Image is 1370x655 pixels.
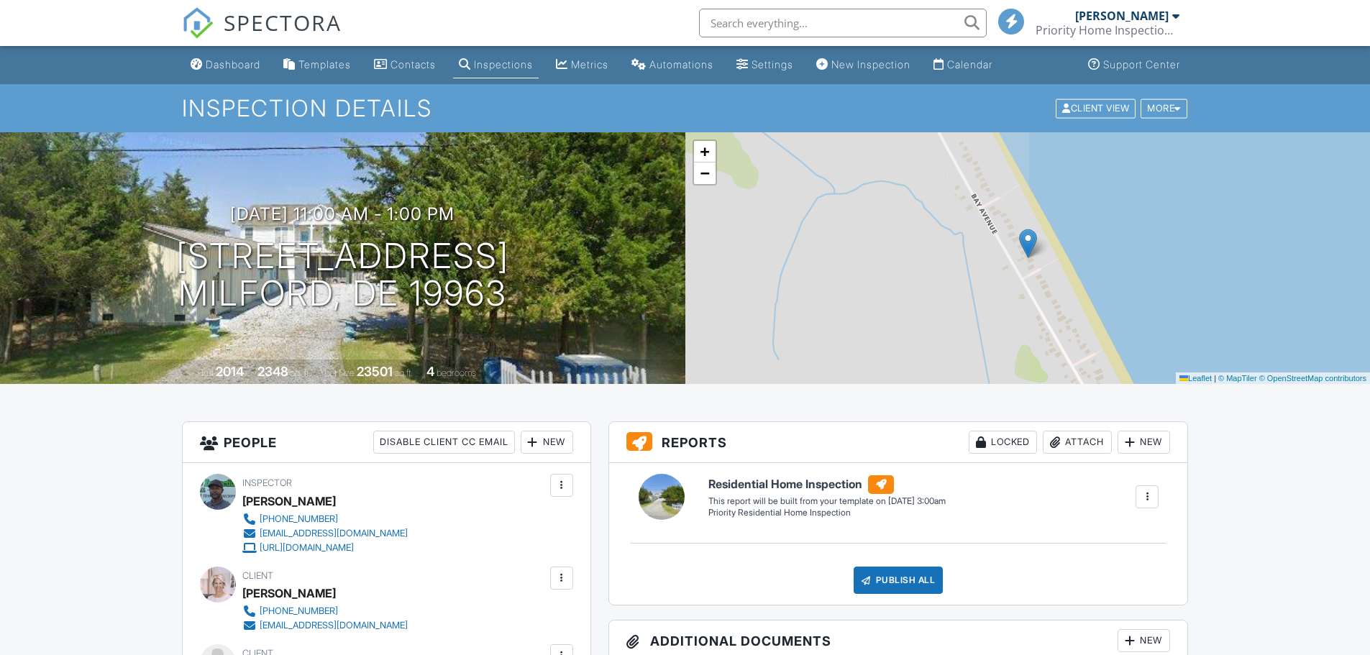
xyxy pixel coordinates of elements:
div: New [1118,431,1170,454]
div: [PERSON_NAME] [1075,9,1169,23]
div: New Inspection [831,58,910,70]
div: Attach [1043,431,1112,454]
input: Search everything... [699,9,987,37]
div: Publish All [854,567,944,594]
div: New [521,431,573,454]
div: 2014 [216,364,244,379]
div: Templates [298,58,351,70]
a: Leaflet [1179,374,1212,383]
h6: Residential Home Inspection [708,475,946,494]
div: [PERSON_NAME] [242,582,336,604]
span: SPECTORA [224,7,342,37]
div: Metrics [571,58,608,70]
a: Dashboard [185,52,266,78]
div: [PERSON_NAME] [242,490,336,512]
div: Priority Home Inspections, LLC [1036,23,1179,37]
div: Support Center [1103,58,1180,70]
div: [PHONE_NUMBER] [260,513,338,525]
a: New Inspection [810,52,916,78]
span: − [700,164,709,182]
span: Lot Size [324,367,355,378]
div: Settings [752,58,793,70]
div: More [1141,99,1187,118]
a: Inspections [453,52,539,78]
div: [URL][DOMAIN_NAME] [260,542,354,554]
div: New [1118,629,1170,652]
h3: People [183,422,590,463]
a: © OpenStreetMap contributors [1259,374,1366,383]
span: bedrooms [437,367,476,378]
span: sq. ft. [291,367,311,378]
span: Inspector [242,477,292,488]
div: This report will be built from your template on [DATE] 3:00am [708,495,946,507]
h1: [STREET_ADDRESS] Milford, DE 19963 [176,237,509,313]
div: Locked [969,431,1037,454]
a: [PHONE_NUMBER] [242,604,408,618]
a: [PHONE_NUMBER] [242,512,408,526]
img: The Best Home Inspection Software - Spectora [182,7,214,39]
div: Dashboard [206,58,260,70]
div: 4 [426,364,434,379]
a: SPECTORA [182,19,342,50]
a: Contacts [368,52,442,78]
a: Templates [278,52,357,78]
a: [EMAIL_ADDRESS][DOMAIN_NAME] [242,526,408,541]
h1: Inspection Details [182,96,1189,121]
div: Contacts [391,58,436,70]
a: Client View [1054,102,1139,113]
div: [PHONE_NUMBER] [260,605,338,617]
a: Zoom out [694,162,716,184]
a: Settings [731,52,799,78]
div: Calendar [947,58,992,70]
span: sq.ft. [395,367,413,378]
div: 2348 [257,364,288,379]
a: [URL][DOMAIN_NAME] [242,541,408,555]
span: + [700,142,709,160]
div: Inspections [474,58,533,70]
a: Calendar [928,52,998,78]
div: Client View [1056,99,1136,118]
a: Support Center [1082,52,1186,78]
h3: [DATE] 11:00 am - 1:00 pm [230,204,455,224]
a: Automations (Basic) [626,52,719,78]
div: Disable Client CC Email [373,431,515,454]
span: Built [198,367,214,378]
a: Zoom in [694,141,716,162]
img: Marker [1019,229,1037,258]
div: Automations [649,58,713,70]
a: © MapTiler [1218,374,1257,383]
div: [EMAIL_ADDRESS][DOMAIN_NAME] [260,620,408,631]
span: Client [242,570,273,581]
span: | [1214,374,1216,383]
div: Priority Residential Home Inspection [708,507,946,519]
div: [EMAIL_ADDRESS][DOMAIN_NAME] [260,528,408,539]
h3: Reports [609,422,1188,463]
div: 23501 [357,364,393,379]
a: Metrics [550,52,614,78]
a: [EMAIL_ADDRESS][DOMAIN_NAME] [242,618,408,633]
